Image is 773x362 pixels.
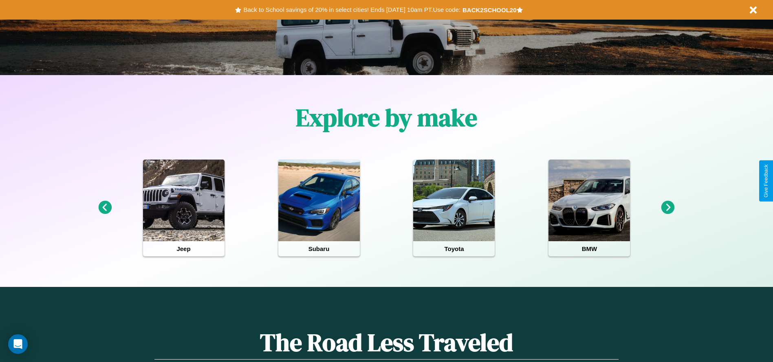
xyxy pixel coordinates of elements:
div: Give Feedback [763,164,769,198]
b: BACK2SCHOOL20 [462,7,517,13]
button: Back to School savings of 20% in select cities! Ends [DATE] 10am PT.Use code: [241,4,462,16]
div: Open Intercom Messenger [8,334,28,354]
h4: Jeep [143,241,225,256]
h4: Subaru [278,241,360,256]
h1: Explore by make [296,101,477,134]
h1: The Road Less Traveled [154,326,618,360]
h4: Toyota [413,241,495,256]
h4: BMW [548,241,630,256]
